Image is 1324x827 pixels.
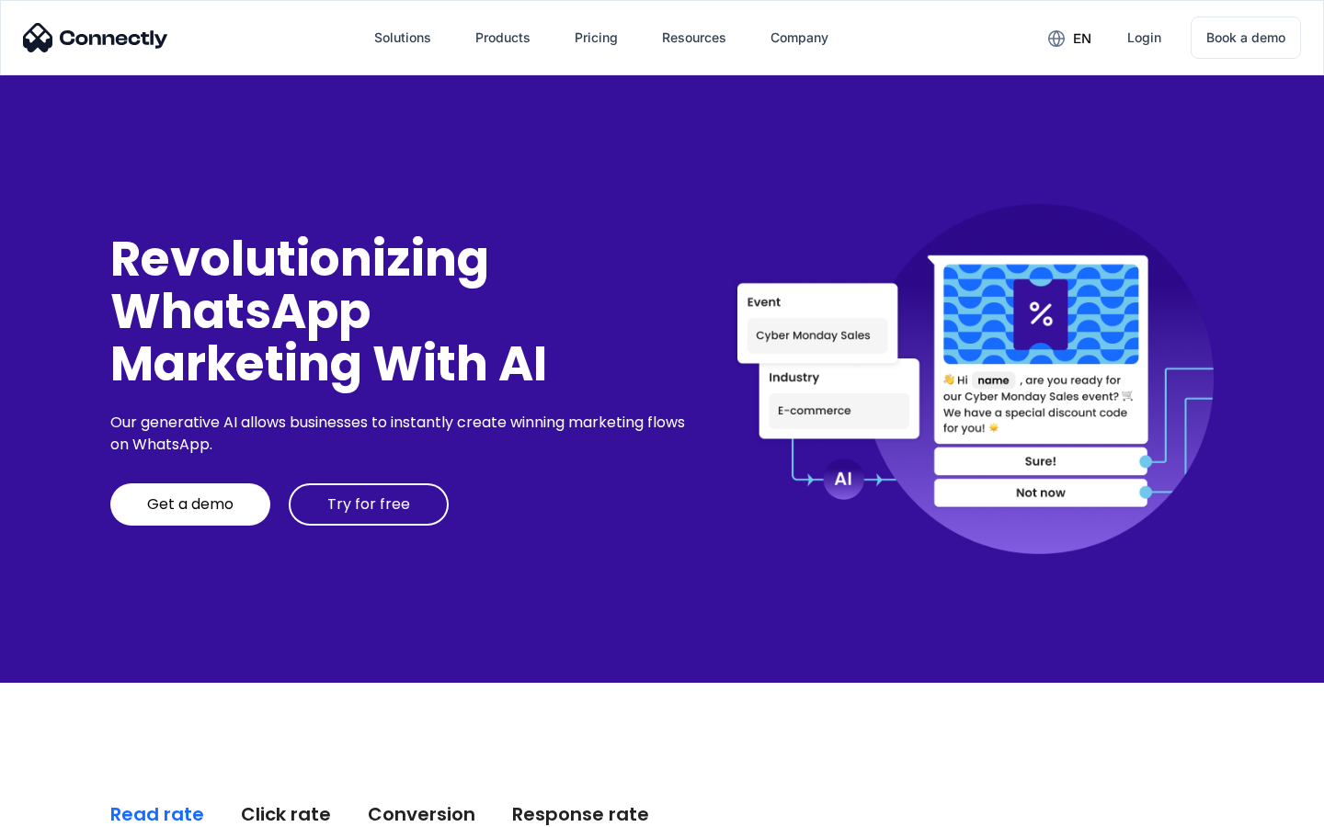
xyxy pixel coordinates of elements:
div: Company [770,25,828,51]
div: Pricing [575,25,618,51]
aside: Language selected: English [18,795,110,821]
div: Revolutionizing WhatsApp Marketing With AI [110,232,691,391]
div: Solutions [360,16,446,60]
div: Click rate [241,801,331,827]
div: Read rate [110,801,204,827]
div: Products [475,25,531,51]
img: Connectly Logo [23,23,168,52]
div: Resources [662,25,726,51]
div: Login [1127,25,1161,51]
div: en [1073,26,1091,51]
div: Products [461,16,545,60]
a: Book a demo [1191,17,1301,59]
div: Solutions [374,25,431,51]
div: Response rate [512,801,649,827]
div: Try for free [327,495,410,514]
a: Pricing [560,16,633,60]
div: Get a demo [147,495,234,514]
a: Get a demo [110,483,270,526]
a: Login [1113,16,1176,60]
div: en [1033,24,1105,51]
div: Company [756,16,843,60]
div: Our generative AI allows businesses to instantly create winning marketing flows on WhatsApp. [110,412,691,456]
div: Conversion [368,801,475,827]
a: Try for free [289,483,449,526]
div: Resources [647,16,741,60]
ul: Language list [37,795,110,821]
